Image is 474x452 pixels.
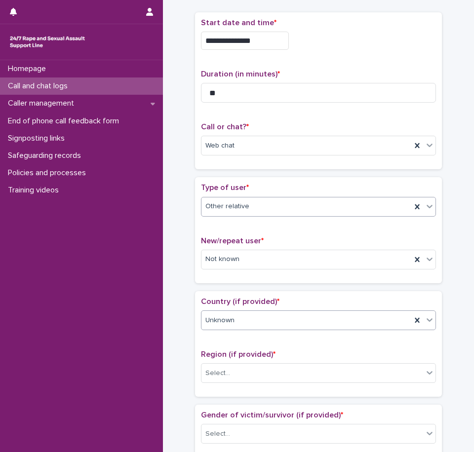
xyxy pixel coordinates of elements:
p: Safeguarding records [4,151,89,160]
p: Homepage [4,64,54,74]
span: Web chat [205,141,235,151]
p: Training videos [4,186,67,195]
span: New/repeat user [201,237,264,245]
span: Gender of victim/survivor (if provided) [201,411,343,419]
span: Other relative [205,201,249,212]
p: Caller management [4,99,82,108]
div: Select... [205,429,230,439]
img: rhQMoQhaT3yELyF149Cw [8,32,87,52]
span: Country (if provided) [201,298,279,305]
p: Call and chat logs [4,81,76,91]
span: Region (if provided) [201,350,276,358]
span: Type of user [201,184,249,191]
div: Select... [205,368,230,378]
span: Not known [205,254,239,264]
span: Call or chat? [201,123,249,131]
p: End of phone call feedback form [4,116,127,126]
p: Signposting links [4,134,73,143]
p: Policies and processes [4,168,94,178]
span: Start date and time [201,19,276,27]
span: Unknown [205,315,235,326]
span: Duration (in minutes) [201,70,280,78]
